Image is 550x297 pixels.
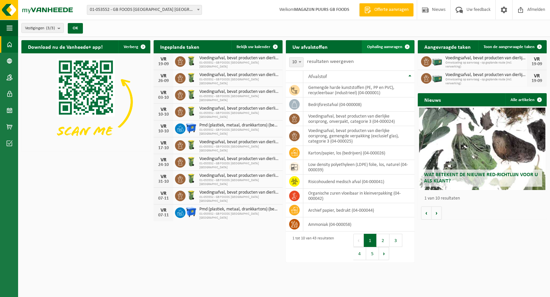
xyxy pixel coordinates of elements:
[199,72,279,78] span: Voedingsafval, bevat producten van dierlijke oorsprong, onverpakt, categorie 3
[445,61,527,69] span: Omwisseling op aanvraag - op geplande route (incl. verwerking)
[186,72,197,83] img: WB-0140-HPE-GN-50
[199,89,279,94] span: Voedingsafval, bevat producten van dierlijke oorsprong, onverpakt, categorie 3
[199,78,279,86] span: 01-053552 - GB FOODS [GEOGRAPHIC_DATA] [GEOGRAPHIC_DATA]
[186,206,197,218] img: WB-1100-HPE-BE-01
[68,23,83,34] button: OK
[307,59,354,64] label: resultaten weergeven
[157,163,170,167] div: 24-10
[289,233,334,261] div: 1 tot 10 van 43 resultaten
[418,40,477,53] h2: Aangevraagde taken
[505,93,546,106] a: Alle artikelen
[157,157,170,163] div: VR
[157,208,170,213] div: VR
[530,73,543,79] div: VR
[199,195,279,203] span: 01-053552 - GB FOODS [GEOGRAPHIC_DATA] [GEOGRAPHIC_DATA]
[157,112,170,117] div: 10-10
[25,23,55,33] span: Vestigingen
[303,112,415,126] td: voedingsafval, bevat producten van dierlijke oorsprong, onverpakt, categorie 3 (04-000024)
[124,45,138,49] span: Verberg
[21,53,150,150] img: Download de VHEPlus App
[424,196,543,201] p: 1 van 10 resultaten
[186,122,197,134] img: WB-1100-HPE-BE-01
[303,217,415,231] td: ammoniak (04-000058)
[199,140,279,145] span: Voedingsafval, bevat producten van dierlijke oorsprong, onverpakt, categorie 3
[157,179,170,184] div: 31-10
[157,62,170,67] div: 19-09
[303,175,415,189] td: risicohoudend medisch afval (04-000041)
[199,156,279,162] span: Voedingsafval, bevat producten van dierlijke oorsprong, onverpakt, categorie 3
[199,212,279,220] span: 01-053552 - GB FOODS [GEOGRAPHIC_DATA] [GEOGRAPHIC_DATA]
[157,146,170,150] div: 17-10
[154,40,206,53] h2: Ingeplande taken
[231,40,282,53] a: Bekijk uw kalender
[303,203,415,217] td: archief papier, bedrukt (04-000044)
[118,40,150,53] button: Verberg
[157,79,170,83] div: 26-09
[157,107,170,112] div: VR
[303,83,415,97] td: gemengde harde kunststoffen (PE, PP en PVC), recycleerbaar (industrieel) (04-000001)
[199,145,279,153] span: 01-053552 - GB FOODS [GEOGRAPHIC_DATA] [GEOGRAPHIC_DATA]
[289,58,303,67] span: 10
[432,72,443,83] img: PB-LB-0680-HPE-GN-01
[21,40,109,53] h2: Download nu de Vanheede+ app!
[424,172,538,184] span: Wat betekent de nieuwe RED-richtlijn voor u als klant?
[199,178,279,186] span: 01-053552 - GB FOODS [GEOGRAPHIC_DATA] [GEOGRAPHIC_DATA]
[353,247,366,260] button: 4
[303,146,415,160] td: karton/papier, los (bedrijven) (04-000026)
[157,196,170,201] div: 07-11
[186,156,197,167] img: WB-0140-HPE-GN-50
[530,62,543,67] div: 19-09
[364,234,377,247] button: 1
[186,55,197,67] img: WB-0140-HPE-GN-50
[362,40,414,53] a: Ophaling aanvragen
[359,3,413,16] a: Offerte aanvragen
[445,78,527,86] span: Omwisseling op aanvraag - op geplande route (incl. verwerking)
[157,213,170,218] div: 07-11
[308,74,327,79] span: Afvalstof
[289,57,304,67] span: 10
[186,190,197,201] img: WB-0140-HPE-GN-50
[186,139,197,150] img: WB-0140-HPE-GN-50
[199,128,279,136] span: 01-053552 - GB FOODS [GEOGRAPHIC_DATA] [GEOGRAPHIC_DATA]
[186,173,197,184] img: WB-0140-HPE-GN-50
[157,141,170,146] div: VR
[157,124,170,129] div: VR
[286,40,334,53] h2: Uw afvalstoffen
[199,111,279,119] span: 01-053552 - GB FOODS [GEOGRAPHIC_DATA] [GEOGRAPHIC_DATA]
[530,57,543,62] div: VR
[303,126,415,146] td: voedingsafval, bevat producten van dierlijke oorsprong, gemengde verpakking (exclusief glas), cat...
[199,207,279,212] span: Pmd (plastiek, metaal, drankkartons) (bedrijven)
[432,206,442,220] button: Volgende
[421,206,432,220] button: Vorige
[199,123,279,128] span: Pmd (plastiek, metaal, drankkartons) (bedrijven)
[294,7,349,12] strong: MAGAZIJN PUURS GB FOODS
[530,79,543,83] div: 19-09
[389,234,402,247] button: 3
[432,55,443,67] img: PB-LB-0680-HPE-GN-01
[186,89,197,100] img: WB-0140-HPE-GN-50
[373,7,410,13] span: Offerte aanvragen
[157,129,170,134] div: 10-10
[157,95,170,100] div: 03-10
[87,5,202,14] span: 01-053552 - GB FOODS BELGIUM NV - PUURS-SINT-AMANDS
[237,45,270,49] span: Bekijk uw kalender
[199,162,279,170] span: 01-053552 - GB FOODS [GEOGRAPHIC_DATA] [GEOGRAPHIC_DATA]
[199,94,279,102] span: 01-053552 - GB FOODS [GEOGRAPHIC_DATA] [GEOGRAPHIC_DATA]
[21,23,64,33] button: Vestigingen(3/3)
[199,61,279,69] span: 01-053552 - GB FOODS [GEOGRAPHIC_DATA] [GEOGRAPHIC_DATA]
[445,72,527,78] span: Voedingsafval, bevat producten van dierlijke oorsprong, glazen verpakking, categ...
[418,93,447,106] h2: Nieuws
[157,90,170,95] div: VR
[199,173,279,178] span: Voedingsafval, bevat producten van dierlijke oorsprong, onverpakt, categorie 3
[186,106,197,117] img: WB-0140-HPE-GN-50
[478,40,546,53] a: Toon de aangevraagde taken
[199,106,279,111] span: Voedingsafval, bevat producten van dierlijke oorsprong, onverpakt, categorie 3
[366,247,379,260] button: 5
[157,57,170,62] div: VR
[445,56,527,61] span: Voedingsafval, bevat producten van dierlijke oorsprong, gemengde verpakking (exc...
[157,191,170,196] div: VR
[379,247,389,260] button: Next
[419,108,545,190] a: Wat betekent de nieuwe RED-richtlijn voor u als klant?
[157,73,170,79] div: VR
[87,5,202,15] span: 01-053552 - GB FOODS BELGIUM NV - PUURS-SINT-AMANDS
